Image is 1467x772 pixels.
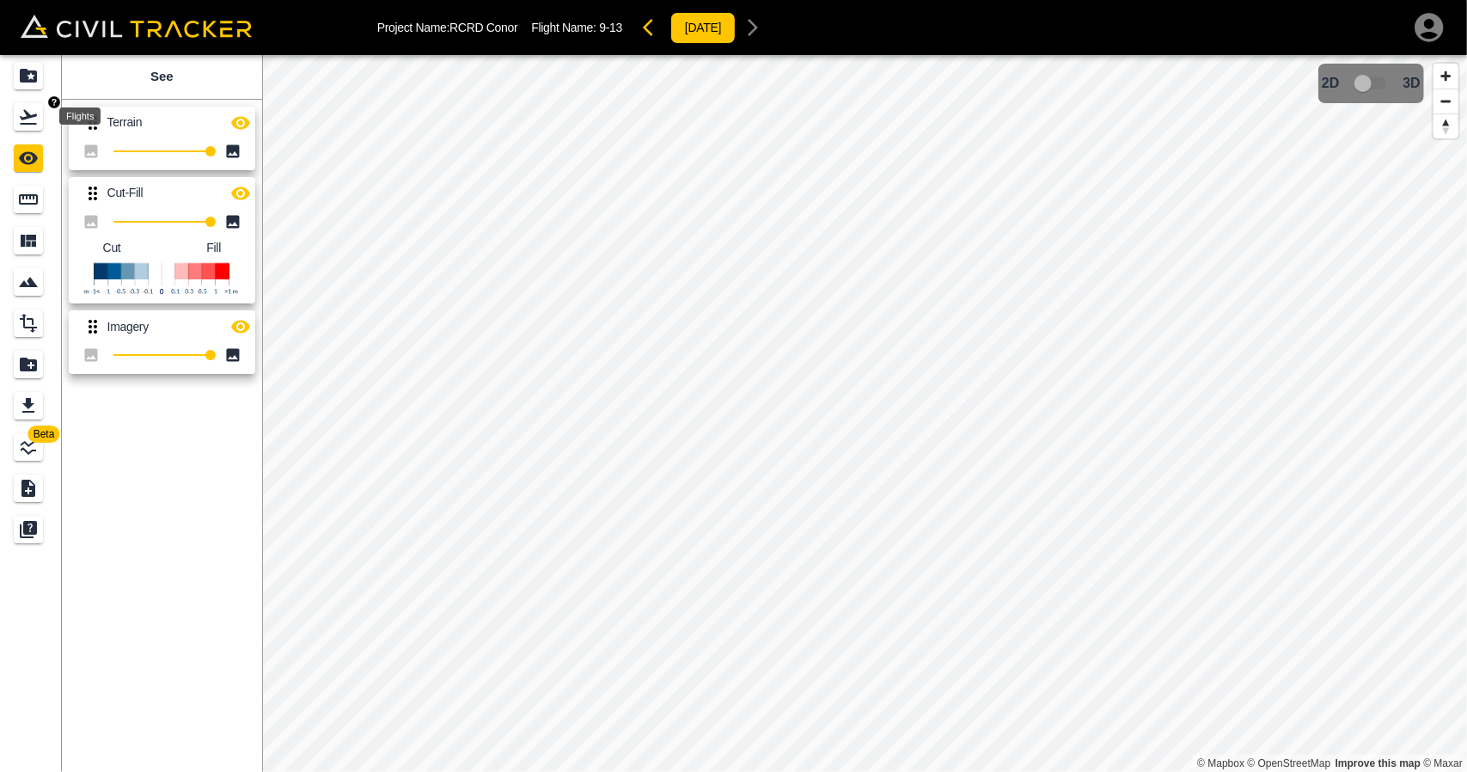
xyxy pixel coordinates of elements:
[59,107,101,125] div: Flights
[1423,757,1463,769] a: Maxar
[670,12,736,44] button: [DATE]
[1433,89,1458,113] button: Zoom out
[21,15,252,39] img: Civil Tracker
[262,55,1467,772] canvas: Map
[1347,67,1397,100] span: 3D model not uploaded yet
[1248,757,1331,769] a: OpenStreetMap
[531,21,622,34] p: Flight Name:
[1403,76,1421,91] span: 3D
[1197,757,1244,769] a: Mapbox
[377,21,518,34] p: Project Name: RCRD Conor
[1433,64,1458,89] button: Zoom in
[1433,113,1458,138] button: Reset bearing to north
[1336,757,1421,769] a: Map feedback
[599,21,622,34] span: 9-13
[1322,76,1339,91] span: 2D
